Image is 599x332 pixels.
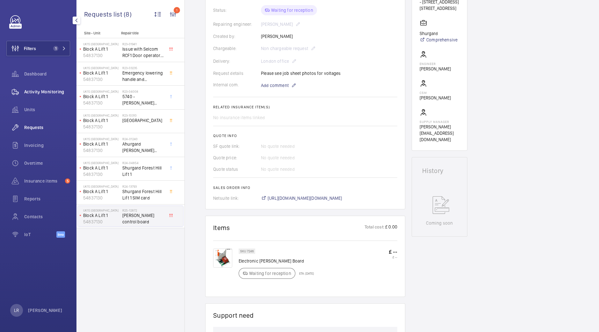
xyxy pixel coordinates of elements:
p: SKU 7246 [240,250,254,252]
p: [PERSON_NAME] [420,66,451,72]
span: 5740 - [PERSON_NAME] ALARM BATTERY 12V 1.2Ah - [122,93,164,106]
h1: Items [213,224,230,232]
p: Block A Lift 1 [83,212,120,219]
h2: R23-04008 [122,90,164,93]
p: LR [14,307,19,314]
span: [GEOGRAPHIC_DATA] [122,117,164,124]
p: UK15 [GEOGRAPHIC_DATA] [83,184,120,188]
span: Dashboard [24,71,70,77]
p: Waiting for reception [249,270,291,277]
span: Shurgard Forest Hill Lift 1 [122,165,164,177]
p: 54837130 [83,100,120,106]
h1: Support need [213,311,254,319]
p: [STREET_ADDRESS] [420,5,459,11]
span: Filters [24,45,36,52]
span: Emergency lowering handle and emergency lowering adaptor - Items could still possibly be chargeable [122,70,164,83]
a: Comprehensive [420,37,458,43]
span: Reports [24,196,70,202]
p: Shurgard [420,30,458,37]
span: [PERSON_NAME] control board [122,212,164,225]
span: Invoicing [24,142,70,148]
p: Electronic [PERSON_NAME] Board [239,258,314,264]
h2: R24-01240 [122,137,164,141]
p: 54837130 [83,219,120,225]
p: Repair title [121,31,163,35]
span: 1 [53,46,58,51]
p: UK15 [GEOGRAPHIC_DATA] [83,66,120,70]
button: Filters1 [6,41,70,56]
p: Site - Unit [76,31,119,35]
span: IoT [24,231,56,238]
h2: R23-03235 [122,66,164,70]
span: Ahurgard [PERSON_NAME] Block A lift 1 [122,141,164,154]
span: Contacts [24,213,70,220]
p: Supply manager [420,120,459,124]
h1: History [422,168,457,174]
p: 54837130 [83,76,120,83]
p: UK15 [GEOGRAPHIC_DATA] [83,137,120,141]
p: UK15 [GEOGRAPHIC_DATA] [83,42,120,46]
p: ETA: [DATE] [295,271,314,275]
span: Insurance items [24,178,62,184]
p: 54837130 [83,195,120,201]
p: UK15 [GEOGRAPHIC_DATA] [83,161,120,165]
h2: R24-13793 [122,184,164,188]
span: Issue with Selcom RCF1 Door operator. Doors opening closing speeds are different on each floor an... [122,46,164,59]
p: Block A Lift 1 [83,117,120,124]
span: Requests list [84,10,124,18]
img: JTE0Zuz2Pfb4zwJxLyfIeHJC-fUpocgwUsSHxMjS8JPXmG3c.png [213,249,232,268]
span: Activity Monitoring [24,89,70,95]
span: Overtime [24,160,70,166]
h2: R23-01941 [122,42,164,46]
p: Block A Lift 1 [83,46,120,52]
p: Block A Lift 1 [83,188,120,195]
p: UK15 [GEOGRAPHIC_DATA] [83,90,120,93]
p: Block A Lift 1 [83,70,120,76]
p: Block A Lift 1 [83,165,120,171]
h2: R23-10310 [122,113,164,117]
p: Coming soon [426,220,453,226]
h2: R25-12872 [122,208,164,212]
span: Add comment [261,82,289,89]
p: 54837130 [83,124,120,130]
p: CSM [420,91,451,95]
h2: Sales order info [213,185,397,190]
h2: Related insurance item(s) [213,105,397,109]
p: [PERSON_NAME][EMAIL_ADDRESS][DOMAIN_NAME] [420,124,459,143]
p: Block A Lift 1 [83,93,120,100]
span: 5 [65,178,70,184]
h2: Quote info [213,134,397,138]
h2: R24-04854 [122,161,164,165]
p: 54837130 [83,52,120,59]
p: [PERSON_NAME] [420,95,451,101]
span: Shurgard Forest Hill Lift 1 SIM card [122,188,164,201]
span: Beta [56,231,65,238]
span: [URL][DOMAIN_NAME][DOMAIN_NAME] [268,195,342,201]
p: Total cost: [364,224,385,232]
p: £ 0.00 [385,224,397,232]
span: Units [24,106,70,113]
p: 54837130 [83,171,120,177]
p: [PERSON_NAME] [28,307,62,314]
a: [URL][DOMAIN_NAME][DOMAIN_NAME] [261,195,342,201]
p: £ -- [389,249,397,255]
span: Requests [24,124,70,131]
p: Engineer [420,62,451,66]
p: £ -- [389,255,397,259]
p: Block A Lift 1 [83,141,120,147]
p: 54837130 [83,147,120,154]
p: UK15 [GEOGRAPHIC_DATA] [83,208,120,212]
p: UK15 [GEOGRAPHIC_DATA] [83,113,120,117]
